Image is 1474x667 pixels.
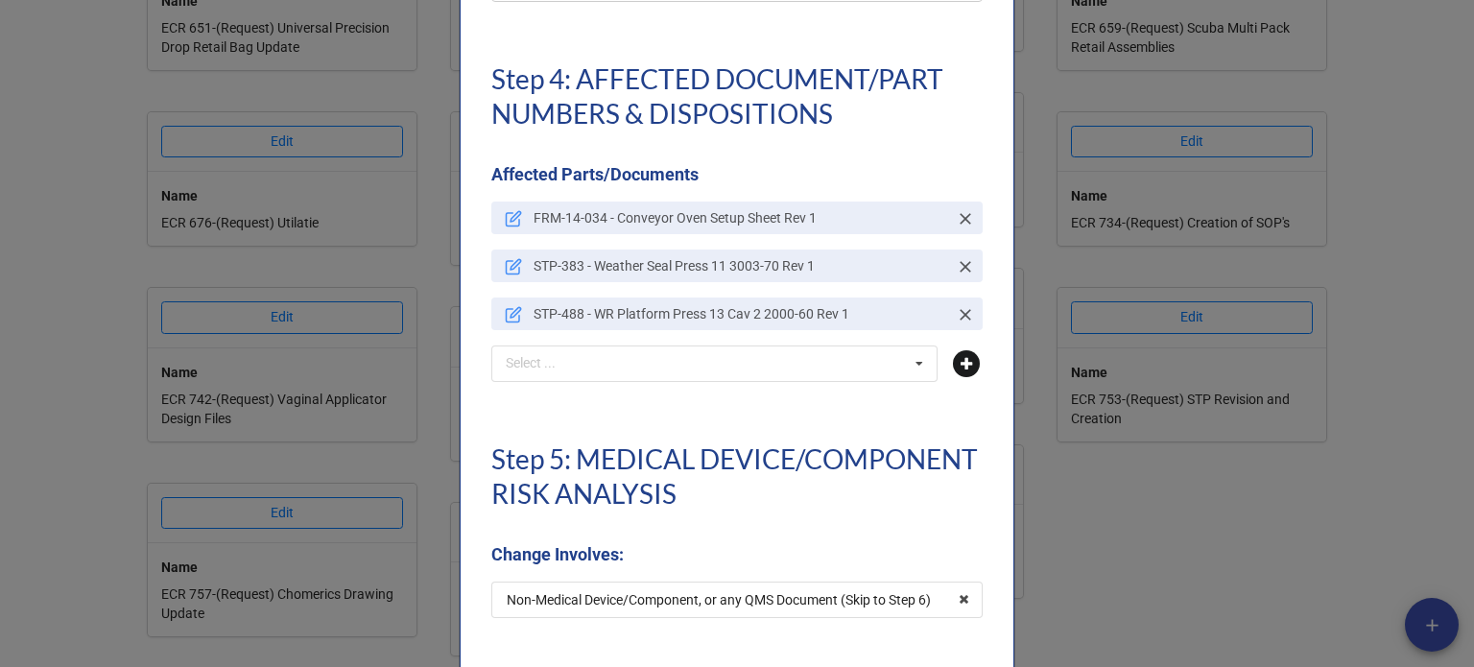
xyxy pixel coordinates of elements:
h1: Step 5: MEDICAL DEVICE/COMPONENT RISK ANALYSIS [491,441,983,511]
label: Change Involves: [491,541,624,568]
label: Affected Parts/Documents [491,161,699,188]
h1: Step 4: AFFECTED DOCUMENT/PART NUMBERS & DISPOSITIONS [491,61,983,131]
p: STP-383 - Weather Seal Press 11 3003-70 Rev 1 [534,256,948,275]
div: Non-Medical Device/Component, or any QMS Document (Skip to Step 6) [507,593,931,607]
div: Select ... [501,352,583,374]
p: STP-488 - WR Platform Press 13 Cav 2 2000-60 Rev 1 [534,304,948,323]
p: FRM-14-034 - Conveyor Oven Setup Sheet Rev 1 [534,208,948,227]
